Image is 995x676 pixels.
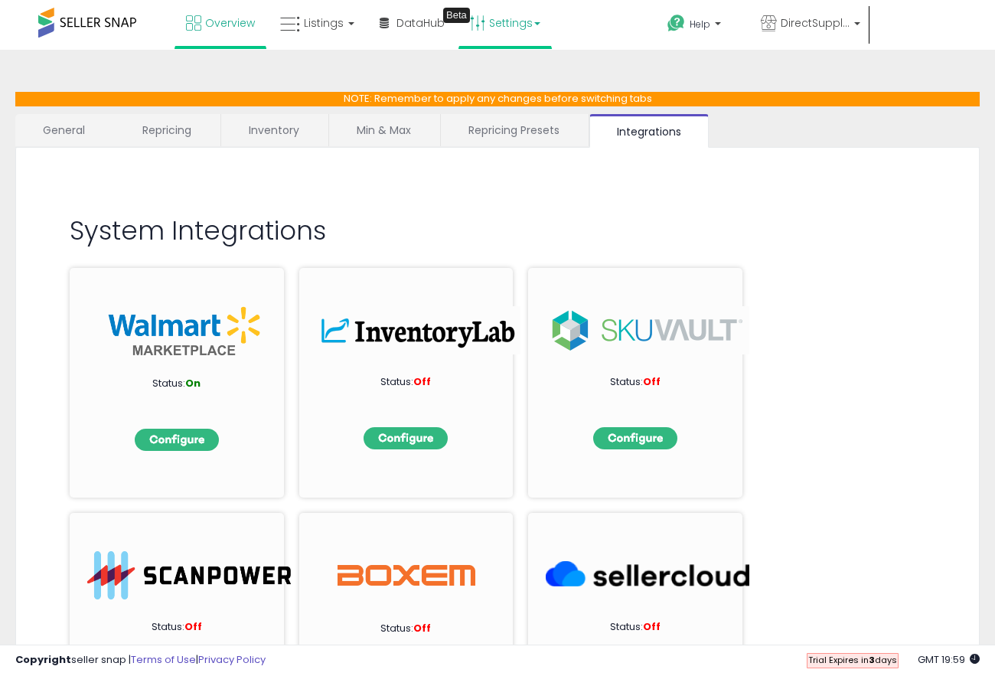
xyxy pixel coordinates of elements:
span: Help [690,18,710,31]
a: Integrations [589,114,709,148]
p: Status: [108,377,246,391]
a: Privacy Policy [198,652,266,667]
p: Status: [338,375,475,390]
img: configbtn.png [593,427,677,449]
p: Status: [108,620,246,635]
span: DirectSupplyClub [781,15,850,31]
div: seller snap | | [15,653,266,668]
span: Off [413,621,431,635]
b: 3 [869,654,875,666]
a: Terms of Use [131,652,196,667]
span: Off [643,374,661,389]
img: SellerCloud_266x63.png [546,551,749,599]
img: ScanPower-logo.png [87,551,291,599]
img: sku.png [546,306,749,354]
span: Off [643,619,661,634]
span: Overview [205,15,255,31]
span: Trial Expires in days [808,654,897,666]
p: Status: [566,375,704,390]
span: DataHub [396,15,445,31]
i: Get Help [667,14,686,33]
span: Off [184,619,202,634]
img: walmart_int.png [108,306,261,356]
span: Listings [304,15,344,31]
a: Help [655,2,747,50]
p: Status: [566,620,704,635]
a: Repricing [115,114,219,146]
img: configbtn.png [135,429,219,451]
strong: Copyright [15,652,71,667]
a: General [15,114,113,146]
span: 2025-09-8 19:59 GMT [918,652,980,667]
p: Status: [338,622,475,636]
img: inv.png [317,306,520,354]
h2: System Integrations [70,217,925,245]
span: On [185,376,201,390]
a: Inventory [221,114,327,146]
img: Boxem Logo [338,551,475,599]
div: Tooltip anchor [443,8,470,23]
a: Repricing Presets [441,114,587,146]
span: Off [413,374,431,389]
a: Min & Max [329,114,439,146]
img: configbtn.png [364,427,448,449]
p: NOTE: Remember to apply any changes before switching tabs [15,92,980,106]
